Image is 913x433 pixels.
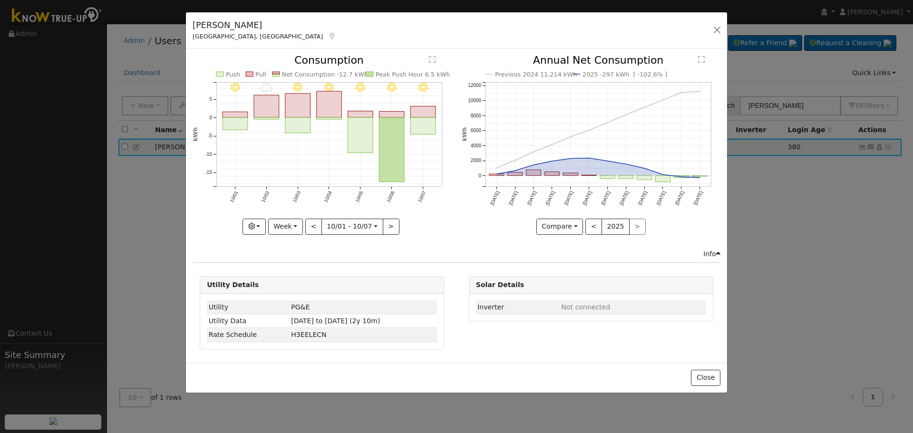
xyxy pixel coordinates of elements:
circle: onclick="" [661,98,665,102]
circle: onclick="" [587,156,591,160]
rect: onclick="" [411,106,436,118]
text: [DATE] [582,190,592,206]
text: -10 [205,152,213,157]
text: 10/03 [292,190,302,203]
circle: onclick="" [680,175,683,179]
text: [DATE] [692,190,703,206]
strong: Utility Details [207,281,259,289]
text: -5 [208,134,212,139]
text: 10/07 [417,190,427,203]
circle: onclick="" [513,159,517,163]
text: Consumption [294,54,364,66]
circle: onclick="" [550,160,554,164]
text: 8000 [470,113,481,118]
circle: onclick="" [624,113,628,117]
circle: onclick="" [605,159,609,163]
text: kWh [461,127,468,142]
rect: onclick="" [674,176,689,178]
rect: onclick="" [563,173,578,176]
span: [GEOGRAPHIC_DATA], [GEOGRAPHIC_DATA] [193,33,323,40]
text: 5 [210,97,213,102]
circle: onclick="" [624,163,628,166]
text: Previous 2024 11,214 kWh [495,71,577,78]
text: [DATE] [674,190,685,206]
text: 2025 -297 kWh [ -102.6% ] [583,71,667,78]
rect: onclick="" [254,118,279,120]
text: 10/01 [229,190,239,203]
circle: onclick="" [568,157,572,161]
text: [DATE] [489,190,500,206]
rect: onclick="" [507,173,522,176]
rect: onclick="" [254,95,279,117]
rect: onclick="" [348,111,373,117]
span: [DATE] to [DATE] (2y 10m) [291,317,380,325]
i: 10/07 - Clear [418,83,428,92]
text: 2000 [470,158,481,164]
button: < [305,219,322,235]
text: 10000 [468,98,481,103]
h5: [PERSON_NAME] [193,19,336,31]
td: Utility Data [207,314,290,328]
button: 2025 [602,219,630,235]
td: Inverter [476,300,560,314]
text: [DATE] [637,190,648,206]
rect: onclick="" [317,91,342,117]
rect: onclick="" [619,176,633,179]
circle: onclick="" [661,173,665,177]
i: 10/01 - Clear [231,83,240,92]
text: -15 [205,170,213,175]
i: 10/04 - Clear [324,83,334,92]
text: 6000 [470,128,481,134]
text: 0 [478,173,481,179]
circle: onclick="" [495,172,498,176]
text: [DATE] [600,190,611,206]
button: > [383,219,399,235]
rect: onclick="" [544,172,559,176]
text: [DATE] [526,190,537,206]
text: Net Consumption -12.7 kWh [282,71,368,78]
i: 10/02 - MostlyCloudy [261,83,272,92]
rect: onclick="" [600,176,615,179]
rect: onclick="" [526,170,541,176]
circle: onclick="" [532,150,535,154]
text: [DATE] [655,190,666,206]
button: Week [268,219,303,235]
rect: onclick="" [692,176,707,177]
text: Push [226,71,241,78]
button: 10/01 - 10/07 [321,219,383,235]
rect: onclick="" [379,118,405,183]
text: kWh [192,127,199,142]
rect: onclick="" [317,118,342,120]
text: 4000 [470,143,481,148]
text:  [698,56,705,63]
td: Utility [207,300,290,314]
i: 10/06 - Clear [387,83,397,92]
div: Info [703,249,720,259]
circle: onclick="" [587,128,591,132]
text: [DATE] [544,190,555,206]
rect: onclick="" [223,118,248,130]
text: Annual Net Consumption [533,54,663,66]
span: ID: null, authorized: None [561,303,610,311]
rect: onclick="" [285,118,311,134]
rect: onclick="" [379,112,405,118]
strong: Solar Details [476,281,524,289]
text: 0 [210,115,213,120]
button: Close [691,370,720,386]
circle: onclick="" [550,143,554,147]
span: ID: 14237493, authorized: 05/29/24 [291,303,310,311]
text: [DATE] [619,190,630,206]
circle: onclick="" [605,121,609,125]
text: Pull [255,71,266,78]
span: C [291,331,326,338]
circle: onclick="" [680,91,683,95]
rect: onclick="" [285,94,311,117]
text: [DATE] [507,190,518,206]
circle: onclick="" [698,89,702,93]
rect: onclick="" [348,118,373,153]
td: Rate Schedule [207,328,290,342]
circle: onclick="" [642,106,646,109]
circle: onclick="" [642,167,646,171]
text:  [429,56,436,63]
